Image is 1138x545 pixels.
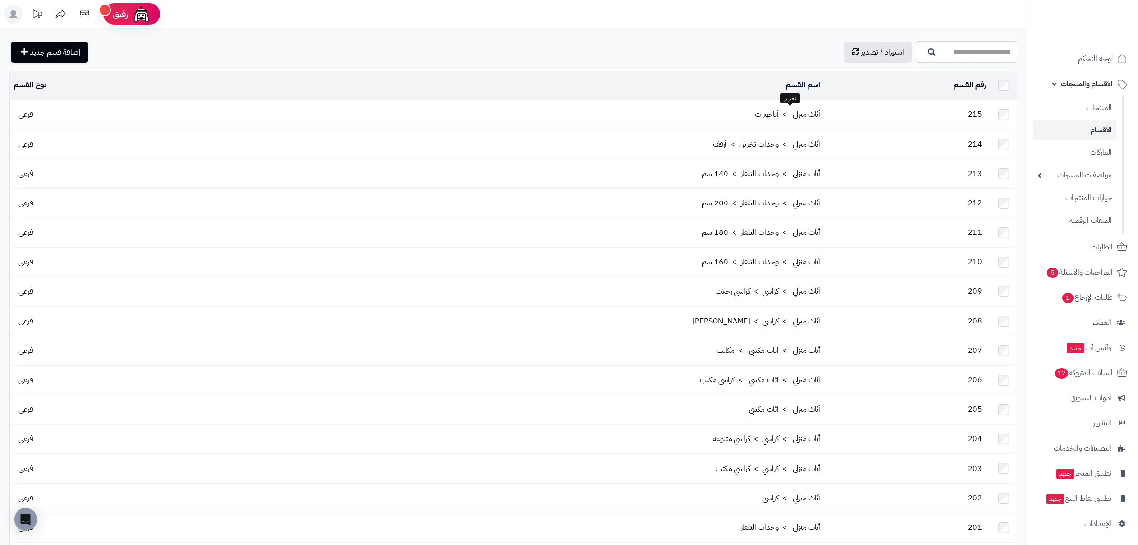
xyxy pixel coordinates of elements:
span: إضافة قسم جديد [30,46,81,58]
span: فرعى [14,197,38,209]
span: فرعى [14,463,38,474]
span: فرعى [14,286,38,297]
span: 212 [963,197,987,209]
a: الماركات [1033,142,1117,163]
a: طلبات الإرجاع1 [1033,286,1132,309]
a: الإعدادات [1033,512,1132,535]
span: 203 [963,463,987,474]
span: فرعى [14,522,38,533]
span: فرعى [14,345,38,356]
a: التقارير [1033,412,1132,434]
span: تطبيق نقاط البيع [1046,492,1111,505]
a: خيارات المنتجات [1033,188,1117,208]
span: المراجعات والأسئلة [1046,266,1113,279]
a: أثاث منزلي > أباجورات [755,109,820,120]
a: لوحة التحكم [1033,47,1132,70]
span: التقارير [1093,416,1111,430]
td: نوع القسم [10,71,174,100]
a: تطبيق نقاط البيعجديد [1033,487,1132,510]
span: فرعى [14,227,38,238]
a: الأقسام [1033,120,1117,140]
span: تطبيق المتجر [1055,467,1111,480]
span: الأقسام والمنتجات [1061,77,1113,91]
a: وآتس آبجديد [1033,336,1132,359]
a: أثاث منزلي > اثات مكتبي [749,404,820,415]
span: جديد [1056,469,1074,479]
span: الطلبات [1091,240,1113,254]
a: مواصفات المنتجات [1033,165,1117,185]
a: أثاث منزلي > كراسي [762,492,820,504]
span: استيراد / تصدير [861,46,904,58]
span: جديد [1067,343,1084,353]
span: 204 [963,433,987,444]
img: logo-2.png [1074,7,1129,27]
a: العملاء [1033,311,1132,334]
span: 208 [963,315,987,327]
a: أثاث منزلي > وحدات التلفاز > 140 سم [702,168,820,179]
span: 202 [963,492,987,504]
a: أثاث منزلي > اثات مكتبي > كراسي مكتب [700,374,820,386]
span: طلبات الإرجاع [1061,291,1113,304]
div: تحرير [780,93,800,104]
span: 17 [1055,368,1068,379]
a: المنتجات [1033,98,1117,118]
span: فرعى [14,139,38,150]
span: الإعدادات [1084,517,1111,530]
a: اسم القسم [786,79,820,91]
span: 211 [963,227,987,238]
span: 214 [963,139,987,150]
span: 1 [1062,293,1074,303]
span: 206 [963,374,987,386]
span: 210 [963,256,987,268]
span: 207 [963,345,987,356]
a: أثاث منزلي > كراسي > كراسي رحلات [716,286,820,297]
span: فرعى [14,433,38,444]
a: تطبيق المتجرجديد [1033,462,1132,485]
span: أدوات التسويق [1070,391,1111,405]
a: الطلبات [1033,236,1132,259]
span: فرعى [14,374,38,386]
a: أثاث منزلي > كراسي > [PERSON_NAME] [692,315,820,327]
span: 213 [963,168,987,179]
a: السلات المتروكة17 [1033,361,1132,384]
a: المراجعات والأسئلة5 [1033,261,1132,284]
a: أثاث منزلي > وحدات التلفاز > 200 سم [702,197,820,209]
span: فرعى [14,109,38,120]
span: وآتس آب [1066,341,1111,354]
a: أثاث منزلي > كراسي > كراسي متنوعة [713,433,820,444]
a: استيراد / تصدير [844,42,912,63]
a: أثاث منزلي > كراسي > كراسي مكتب [716,463,820,474]
a: التطبيقات والخدمات [1033,437,1132,460]
span: فرعى [14,168,38,179]
span: لوحة التحكم [1078,52,1113,65]
div: رقم القسم [828,80,987,91]
a: أثاث منزلي > وحدات التلفاز > 180 سم [702,227,820,238]
span: التطبيقات والخدمات [1054,442,1111,455]
a: أثاث منزلي > اثات مكتبي > مكاتب [716,345,820,356]
a: أثاث منزلي > وحدات التلفاز > 160 سم [702,256,820,268]
div: Open Intercom Messenger [14,508,37,531]
span: 201 [963,522,987,533]
a: تحديثات المنصة [25,5,49,26]
span: 205 [963,404,987,415]
span: العملاء [1093,316,1111,329]
a: أثاث منزلي > وحدات تخزين > أرفف [713,139,820,150]
span: السلات المتروكة [1054,366,1113,379]
a: الملفات الرقمية [1033,211,1117,231]
span: فرعى [14,315,38,327]
span: رفيق [113,9,128,20]
span: جديد [1046,494,1064,504]
img: ai-face.png [132,5,151,24]
a: أدوات التسويق [1033,387,1132,409]
span: فرعى [14,256,38,268]
span: فرعى [14,492,38,504]
span: 215 [963,109,987,120]
span: 5 [1047,268,1058,278]
span: 209 [963,286,987,297]
span: فرعى [14,404,38,415]
a: إضافة قسم جديد [11,42,88,63]
a: أثاث منزلي > وحدات التلفاز [741,522,820,533]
